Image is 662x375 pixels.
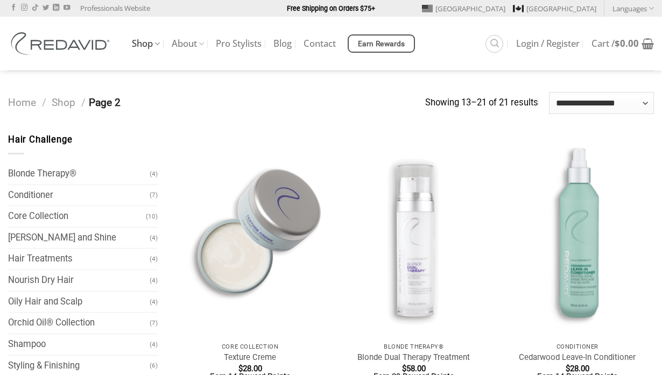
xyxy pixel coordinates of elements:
span: Earn Rewards [358,38,405,50]
a: [GEOGRAPHIC_DATA] [422,1,505,17]
span: $ [238,364,243,373]
a: Texture Creme [173,133,327,337]
a: Follow on LinkedIn [53,4,59,12]
span: $ [615,37,620,49]
a: Follow on Instagram [21,4,27,12]
a: Follow on Facebook [10,4,17,12]
a: Orchid Oil® Collection [8,313,150,334]
a: [GEOGRAPHIC_DATA] [513,1,596,17]
a: Conditioner [8,185,150,206]
a: Shop [132,33,160,54]
a: Blonde Dual Therapy Treatment [337,133,490,337]
span: (4) [150,229,158,247]
p: Blonde Therapy® [342,343,485,350]
span: (6) [150,356,158,375]
a: Follow on YouTube [64,4,70,12]
img: REDAVID Salon Products | United States [8,32,116,55]
bdi: 28.00 [566,364,589,373]
a: Hair Treatments [8,249,150,270]
img: REDAVID Texture Creme [173,133,327,337]
a: Cedarwood Leave-In Conditioner [519,352,636,363]
span: (4) [150,271,158,290]
span: $ [402,364,406,373]
p: Conditioner [506,343,649,350]
a: Cart /$0.00 [591,32,654,55]
a: Shop [52,96,75,109]
bdi: 58.00 [402,364,426,373]
span: Login / Register [516,39,580,48]
a: Blonde Dual Therapy Treatment [357,352,470,363]
a: Nourish Dry Hair [8,270,150,291]
bdi: 28.00 [238,364,262,373]
img: REDAVID Cedarwood Leave-in Conditioner - 1 [501,133,654,337]
p: Showing 13–21 of 21 results [425,96,538,110]
span: / [42,96,46,109]
span: $ [566,364,570,373]
span: (4) [150,335,158,354]
span: (7) [150,186,158,204]
a: Languages [612,1,654,16]
strong: Free Shipping on Orders $75+ [287,4,375,12]
span: / [81,96,86,109]
a: [PERSON_NAME] and Shine [8,228,150,249]
a: Home [8,96,36,109]
a: Blonde Therapy® [8,164,150,185]
a: Texture Creme [224,352,276,363]
nav: Page 2 [8,95,425,111]
a: About [172,33,204,54]
p: Core Collection [179,343,321,350]
select: Shop order [549,92,654,114]
span: Cart / [591,39,639,48]
a: Oily Hair and Scalp [8,292,150,313]
a: Search [485,35,503,53]
a: Follow on TikTok [32,4,38,12]
a: Blog [273,34,292,53]
span: (10) [146,207,158,226]
span: Hair Challenge [8,135,73,145]
a: Cedarwood Leave-In Conditioner [501,133,654,337]
a: Earn Rewards [348,34,415,53]
bdi: 0.00 [615,37,639,49]
a: Contact [304,34,336,53]
a: Login / Register [516,34,580,53]
span: (7) [150,314,158,332]
a: Core Collection [8,206,146,227]
a: Follow on Twitter [43,4,49,12]
a: Pro Stylists [216,34,262,53]
span: (4) [150,293,158,312]
span: (4) [150,250,158,268]
span: (4) [150,165,158,183]
a: Shampoo [8,334,150,355]
img: REDAVID Blonde Dual Therapy for Blonde and Highlighted Hair [337,133,490,337]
